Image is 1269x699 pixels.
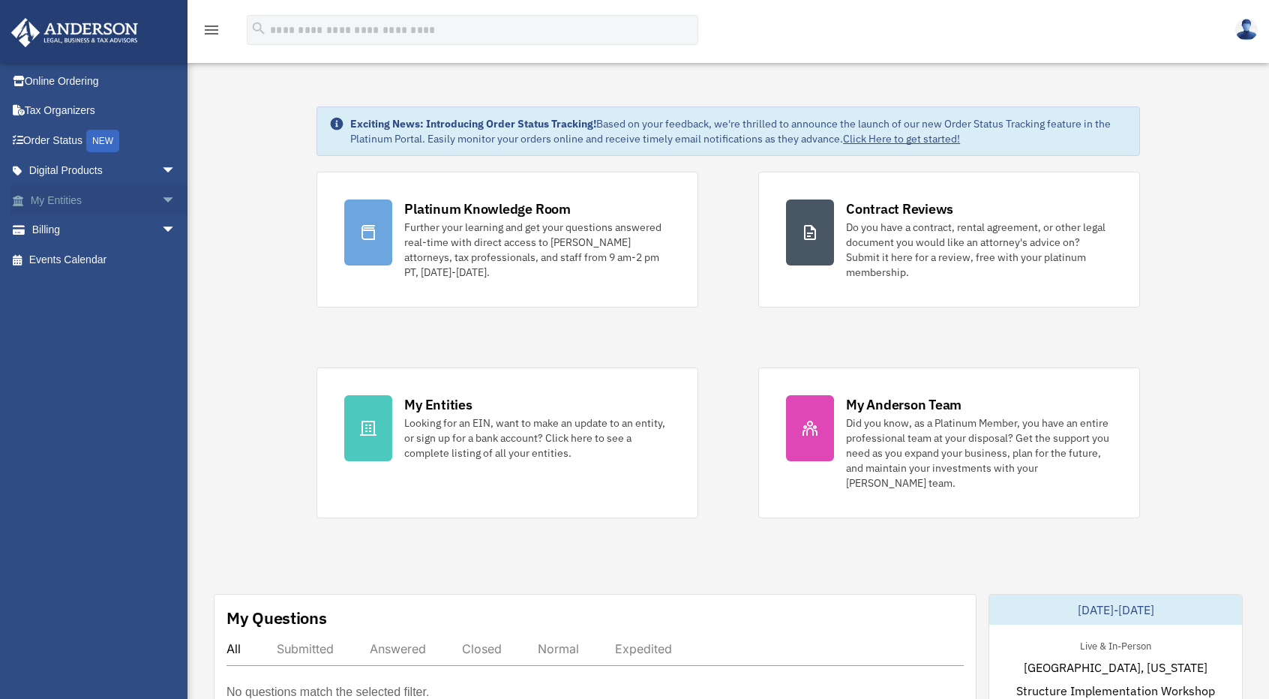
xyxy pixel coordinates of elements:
[202,21,220,39] i: menu
[758,367,1140,518] a: My Anderson Team Did you know, as a Platinum Member, you have an entire professional team at your...
[846,199,953,218] div: Contract Reviews
[277,641,334,656] div: Submitted
[370,641,426,656] div: Answered
[538,641,579,656] div: Normal
[7,18,142,47] img: Anderson Advisors Platinum Portal
[1024,658,1207,676] span: [GEOGRAPHIC_DATA], [US_STATE]
[404,415,670,460] div: Looking for an EIN, want to make an update to an entity, or sign up for a bank account? Click her...
[404,395,472,414] div: My Entities
[316,172,698,307] a: Platinum Knowledge Room Further your learning and get your questions answered real-time with dire...
[1068,637,1163,652] div: Live & In-Person
[226,641,241,656] div: All
[615,641,672,656] div: Expedited
[226,607,327,629] div: My Questions
[161,185,191,216] span: arrow_drop_down
[989,595,1242,625] div: [DATE]-[DATE]
[350,117,596,130] strong: Exciting News: Introducing Order Status Tracking!
[462,641,502,656] div: Closed
[10,125,199,156] a: Order StatusNEW
[10,156,199,186] a: Digital Productsarrow_drop_down
[1235,19,1258,40] img: User Pic
[161,156,191,187] span: arrow_drop_down
[316,367,698,518] a: My Entities Looking for an EIN, want to make an update to an entity, or sign up for a bank accoun...
[404,199,571,218] div: Platinum Knowledge Room
[846,395,961,414] div: My Anderson Team
[10,244,199,274] a: Events Calendar
[86,130,119,152] div: NEW
[161,215,191,246] span: arrow_drop_down
[846,220,1112,280] div: Do you have a contract, rental agreement, or other legal document you would like an attorney's ad...
[250,20,267,37] i: search
[10,96,199,126] a: Tax Organizers
[10,185,199,215] a: My Entitiesarrow_drop_down
[843,132,960,145] a: Click Here to get started!
[758,172,1140,307] a: Contract Reviews Do you have a contract, rental agreement, or other legal document you would like...
[10,66,199,96] a: Online Ordering
[404,220,670,280] div: Further your learning and get your questions answered real-time with direct access to [PERSON_NAM...
[846,415,1112,490] div: Did you know, as a Platinum Member, you have an entire professional team at your disposal? Get th...
[10,215,199,245] a: Billingarrow_drop_down
[350,116,1127,146] div: Based on your feedback, we're thrilled to announce the launch of our new Order Status Tracking fe...
[202,26,220,39] a: menu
